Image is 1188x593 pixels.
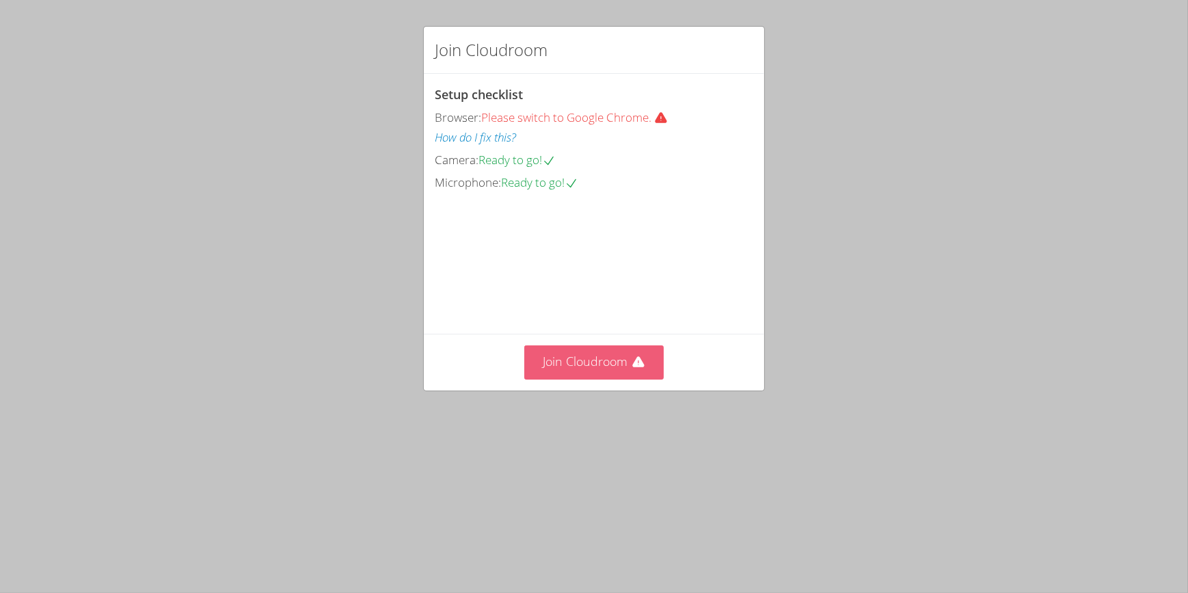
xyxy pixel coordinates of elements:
[435,86,523,103] span: Setup checklist
[481,109,679,125] span: Please switch to Google Chrome.
[435,152,478,168] span: Camera:
[501,174,578,190] span: Ready to go!
[524,345,664,379] button: Join Cloudroom
[435,128,516,148] button: How do I fix this?
[435,174,501,190] span: Microphone:
[435,38,548,62] h2: Join Cloudroom
[435,109,481,125] span: Browser:
[478,152,556,168] span: Ready to go!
